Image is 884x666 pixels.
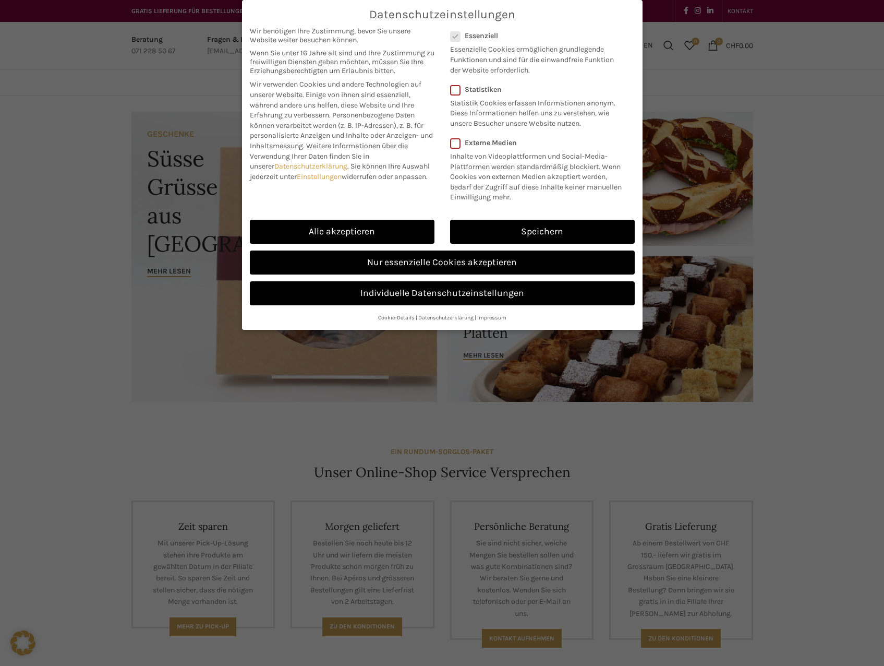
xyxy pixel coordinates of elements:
[477,314,506,321] a: Impressum
[450,147,628,203] p: Inhalte von Videoplattformen und Social-Media-Plattformen werden standardmäßig blockiert. Wenn Co...
[250,281,635,305] a: Individuelle Datenschutzeinstellungen
[250,162,430,181] span: Sie können Ihre Auswahl jederzeit unter widerrufen oder anpassen.
[450,94,621,129] p: Statistik Cookies erfassen Informationen anonym. Diese Informationen helfen uns zu verstehen, wie...
[250,27,434,44] span: Wir benötigen Ihre Zustimmung, bevor Sie unsere Website weiter besuchen können.
[250,111,433,150] span: Personenbezogene Daten können verarbeitet werden (z. B. IP-Adressen), z. B. für personalisierte A...
[450,85,621,94] label: Statistiken
[450,40,621,75] p: Essenzielle Cookies ermöglichen grundlegende Funktionen und sind für die einwandfreie Funktion de...
[369,8,515,21] span: Datenschutzeinstellungen
[450,138,628,147] label: Externe Medien
[297,172,342,181] a: Einstellungen
[250,80,421,120] span: Wir verwenden Cookies und andere Technologien auf unserer Website. Einige von ihnen sind essenzie...
[250,220,434,244] a: Alle akzeptieren
[250,49,434,75] span: Wenn Sie unter 16 Jahre alt sind und Ihre Zustimmung zu freiwilligen Diensten geben möchten, müss...
[450,220,635,244] a: Speichern
[274,162,347,171] a: Datenschutzerklärung
[378,314,415,321] a: Cookie-Details
[450,31,621,40] label: Essenziell
[250,141,408,171] span: Weitere Informationen über die Verwendung Ihrer Daten finden Sie in unserer .
[250,251,635,275] a: Nur essenzielle Cookies akzeptieren
[418,314,474,321] a: Datenschutzerklärung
